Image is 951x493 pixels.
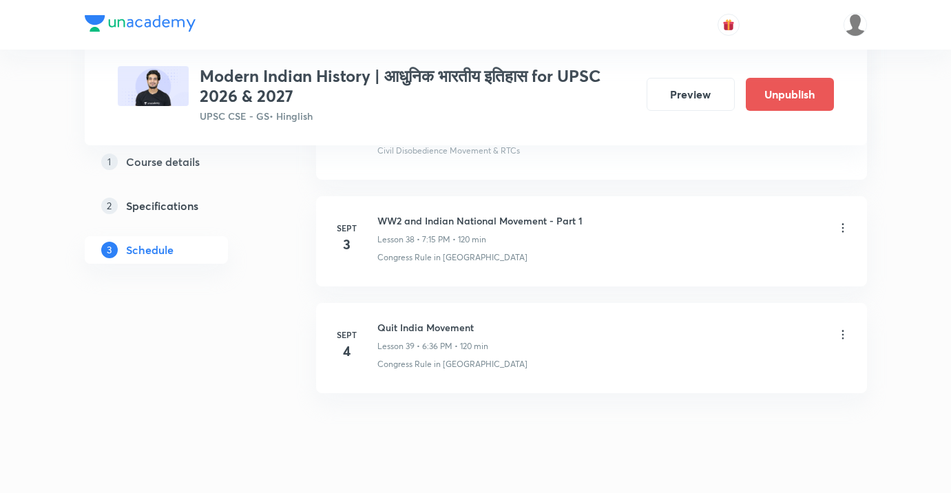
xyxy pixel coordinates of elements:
p: Congress Rule in [GEOGRAPHIC_DATA] [377,358,527,370]
img: Ajit [844,13,867,36]
p: UPSC CSE - GS • Hinglish [200,109,636,123]
h6: Quit India Movement [377,320,488,335]
h4: 3 [333,234,361,255]
a: 2Specifications [85,192,272,220]
img: avatar [722,19,735,31]
h5: Course details [126,154,200,170]
button: Preview [647,78,735,111]
h6: Sept [333,222,361,234]
h3: Modern Indian History | आधुनिक भारतीय इतिहास for UPSC 2026 & 2027 [200,66,636,106]
button: Unpublish [746,78,834,111]
h5: Specifications [126,198,198,214]
p: 2 [101,198,118,214]
img: Company Logo [85,15,196,32]
a: 1Course details [85,148,272,176]
a: Company Logo [85,15,196,35]
p: Lesson 38 • 7:15 PM • 120 min [377,233,486,246]
h6: Sept [333,328,361,341]
p: 1 [101,154,118,170]
img: 19E03857-3385-4008-B9C9-5041D09E7A5E_plus.png [118,66,189,106]
h4: 4 [333,341,361,361]
p: Lesson 39 • 6:36 PM • 120 min [377,340,488,353]
p: Civil Disobedience Movement & RTCs [377,145,520,157]
p: Congress Rule in [GEOGRAPHIC_DATA] [377,251,527,264]
button: avatar [718,14,740,36]
h6: WW2 and Indian National Movement - Part 1 [377,213,583,228]
h5: Schedule [126,242,174,258]
p: 3 [101,242,118,258]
